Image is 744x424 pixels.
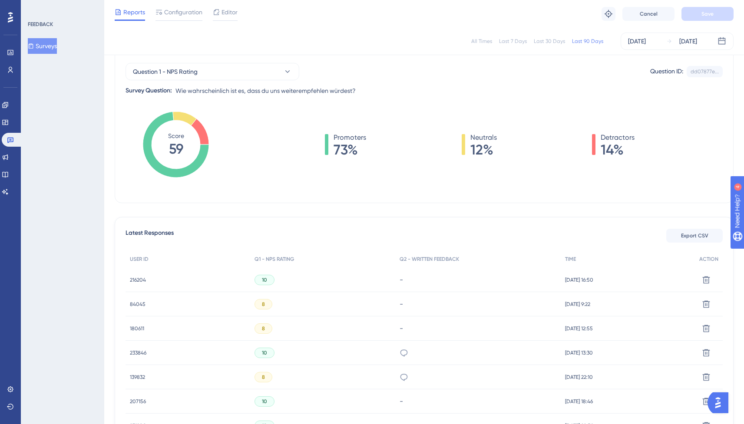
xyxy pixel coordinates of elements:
span: Reports [123,7,145,17]
span: 84045 [130,301,145,308]
div: Last 30 Days [534,38,565,45]
div: Question ID: [650,66,683,77]
span: Q1 - NPS RATING [255,256,294,263]
span: 207156 [130,398,146,405]
span: Export CSV [681,232,708,239]
span: 10 [262,276,267,283]
span: ACTION [699,256,718,263]
span: Promoters [334,132,366,143]
div: FEEDBACK [28,21,53,28]
span: [DATE] 12:55 [565,325,593,332]
div: - [400,276,556,284]
div: - [400,397,556,405]
span: Question 1 - NPS Rating [133,66,198,77]
span: 180611 [130,325,144,332]
span: 216204 [130,276,146,283]
span: 10 [262,349,267,356]
span: Latest Responses [126,228,174,243]
tspan: Score [168,132,184,139]
button: Surveys [28,38,57,54]
span: [DATE] 18:46 [565,398,593,405]
span: 233846 [130,349,146,356]
span: 8 [262,374,265,381]
span: 73% [334,143,366,157]
div: Survey Question: [126,85,172,96]
div: 4 [60,4,63,11]
span: Wie wahrscheinlich ist es, dass du uns weiterempfehlen würdest? [175,85,356,96]
span: Detractors [601,132,635,143]
div: - [400,300,556,308]
div: [DATE] [679,36,697,46]
div: Last 7 Days [499,38,527,45]
span: 139832 [130,374,145,381]
span: 8 [262,301,265,308]
span: [DATE] 13:30 [565,349,593,356]
span: Save [701,10,714,17]
span: [DATE] 22:10 [565,374,593,381]
div: All Times [471,38,492,45]
span: [DATE] 9:22 [565,301,590,308]
span: [DATE] 16:50 [565,276,593,283]
span: USER ID [130,256,149,263]
div: Last 90 Days [572,38,603,45]
div: [DATE] [628,36,646,46]
div: dd07877e... [691,68,719,75]
span: Editor [222,7,238,17]
span: Configuration [164,7,202,17]
span: 12% [470,143,497,157]
span: 8 [262,325,265,332]
span: 14% [601,143,635,157]
span: 10 [262,398,267,405]
button: Cancel [622,7,675,21]
span: Q2 - WRITTEN FEEDBACK [400,256,459,263]
tspan: 59 [169,141,183,157]
iframe: UserGuiding AI Assistant Launcher [708,390,734,416]
span: Cancel [640,10,658,17]
span: Need Help? [20,2,54,13]
button: Export CSV [666,229,723,243]
button: Save [681,7,734,21]
button: Question 1 - NPS Rating [126,63,299,80]
span: TIME [565,256,576,263]
div: - [400,324,556,332]
span: Neutrals [470,132,497,143]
